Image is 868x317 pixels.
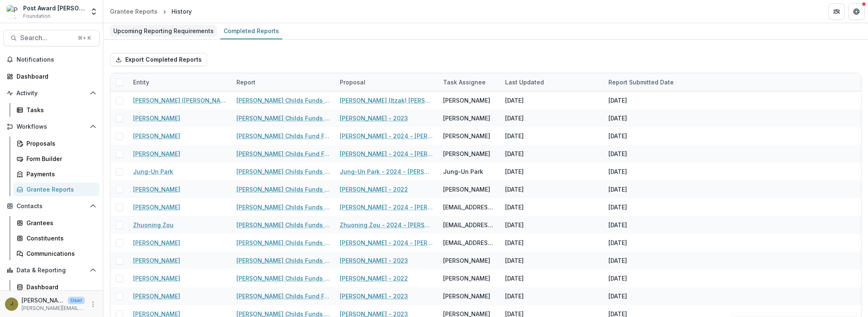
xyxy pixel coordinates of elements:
div: Form Builder [26,154,93,163]
div: [DATE] [608,96,627,105]
div: [DATE] [505,149,524,158]
button: Open Contacts [3,199,100,213]
div: [PERSON_NAME] [443,96,490,105]
div: Proposals [26,139,93,148]
a: Zhuoning Zou - 2024 - [PERSON_NAME] Childs Memorial Fund - Fellowship Application [340,221,433,229]
button: Open Data & Reporting [3,264,100,277]
div: Grantees [26,219,93,227]
div: [DATE] [505,185,524,194]
div: Grantee Reports [26,185,93,194]
div: [DATE] [505,114,524,122]
div: Report [231,78,260,86]
a: [PERSON_NAME] Childs Fund Fellowship Award Financial Expenditure Report [236,149,330,158]
a: Grantees [13,216,100,230]
div: Entity [128,73,231,91]
div: Last Updated [500,78,549,86]
div: Last Updated [500,73,603,91]
button: More [88,299,98,309]
button: Notifications [3,53,100,66]
span: Data & Reporting [17,267,86,274]
a: [PERSON_NAME] Childs Funds Fellow’s Annual Progress Report [236,238,330,247]
a: Dashboard [3,70,100,83]
a: [PERSON_NAME] Childs Funds Fellow’s Annual Progress Report [236,167,330,176]
div: Post Award [PERSON_NAME] Childs Memorial Fund [23,4,85,12]
a: Proposals [13,137,100,150]
div: Payments [26,170,93,178]
a: Tasks [13,103,100,117]
a: [PERSON_NAME] [133,132,180,140]
a: Form Builder [13,152,100,166]
a: [PERSON_NAME] - 2024 - [PERSON_NAME] Childs Memorial Fund - Fellowship Application [340,149,433,158]
div: [PERSON_NAME] [443,292,490,300]
p: User [68,297,85,304]
a: [PERSON_NAME] - 2024 - [PERSON_NAME] Childs Memorial Fund - Fellowship Application [340,203,433,211]
button: Get Help [848,3,865,20]
div: [DATE] [608,256,627,265]
span: Contacts [17,203,86,210]
div: Grantee Reports [110,7,157,16]
a: [PERSON_NAME] (Itzak) [PERSON_NAME] - 2022 [340,96,433,105]
span: Activity [17,90,86,97]
a: Grantee Reports [13,183,100,196]
div: Upcoming Reporting Requirements [110,25,217,37]
button: Search... [3,30,100,46]
div: [DATE] [505,256,524,265]
a: [PERSON_NAME] Childs Funds Fellow’s Annual Progress Report [236,256,330,265]
div: Proposal [335,78,370,86]
a: [PERSON_NAME] - 2024 - [PERSON_NAME] Memorial Fund - Fellowship Application [340,132,433,140]
a: [PERSON_NAME] [133,203,180,211]
div: [DATE] [608,185,627,194]
div: History [172,7,192,16]
div: [PERSON_NAME] [443,274,490,283]
div: [EMAIL_ADDRESS][DOMAIN_NAME] [443,221,495,229]
a: [PERSON_NAME] [133,149,180,158]
div: [PERSON_NAME] [443,185,490,194]
a: [PERSON_NAME] [133,238,180,247]
div: [DATE] [608,274,627,283]
div: Dashboard [17,72,93,81]
a: [PERSON_NAME] Childs Funds Fellow’s Annual Progress Report [236,274,330,283]
a: [PERSON_NAME] Childs Funds Fellow’s Annual Progress Report [236,203,330,211]
a: Jung-Un Park - 2024 - [PERSON_NAME] Childs Memorial Fund - Fellowship Application [340,167,433,176]
div: Communications [26,249,93,258]
a: [PERSON_NAME] [133,185,180,194]
div: Completed Reports [220,25,282,37]
div: [DATE] [608,149,627,158]
div: Task Assignee [438,78,491,86]
div: [DATE] [608,292,627,300]
a: [PERSON_NAME] - 2024 - [PERSON_NAME] Childs Memorial Fund - Fellowship Application [340,238,433,247]
div: [DATE] [505,132,524,140]
div: [DATE] [505,238,524,247]
a: [PERSON_NAME] - 2023 [340,114,408,122]
a: Communications [13,247,100,260]
a: Upcoming Reporting Requirements [110,23,217,39]
div: Report [231,73,335,91]
a: [PERSON_NAME] ([PERSON_NAME] [133,96,227,105]
div: Report Submitted Date [603,73,707,91]
p: [PERSON_NAME] [21,296,64,305]
a: [PERSON_NAME] - 2023 [340,256,408,265]
div: [PERSON_NAME] [443,149,490,158]
a: Jung-Un Park [133,167,173,176]
a: Completed Reports [220,23,282,39]
div: [DATE] [505,203,524,211]
a: [PERSON_NAME] Childs Funds Fellow’s Annual Progress Report [236,114,330,122]
span: Search... [20,34,73,42]
div: Tasks [26,106,93,114]
div: [DATE] [608,132,627,140]
a: [PERSON_NAME] [133,256,180,265]
a: [PERSON_NAME] - 2023 [340,292,408,300]
div: [DATE] [505,274,524,283]
div: Entity [128,78,154,86]
div: Task Assignee [438,73,500,91]
span: Foundation [23,12,50,20]
a: Payments [13,167,100,181]
div: Dashboard [26,283,93,291]
a: Dashboard [13,280,100,294]
div: [EMAIL_ADDRESS][DOMAIN_NAME] [443,238,495,247]
div: Jamie [10,301,13,307]
a: Grantee Reports [107,5,161,17]
div: [DATE] [505,292,524,300]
